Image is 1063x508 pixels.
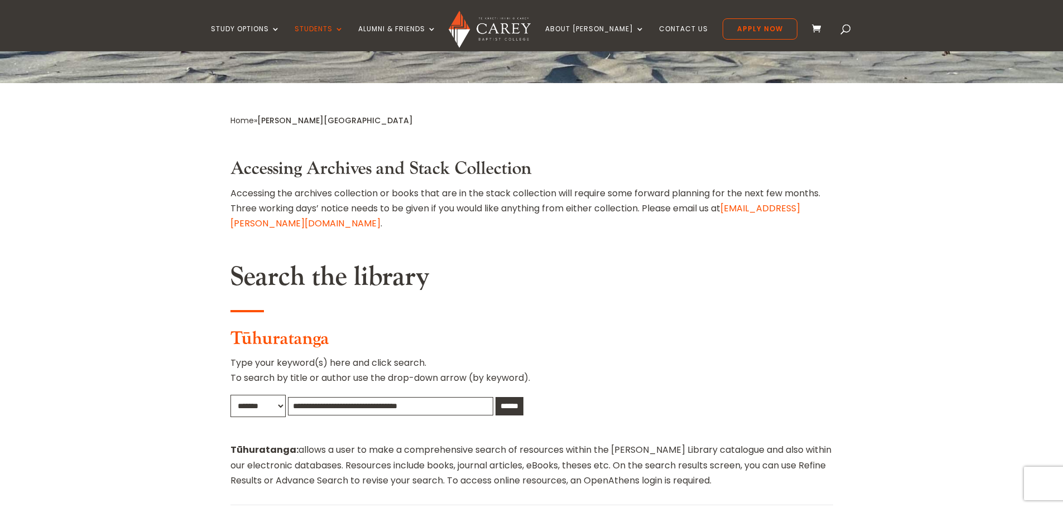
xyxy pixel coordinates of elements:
h2: Search the library [230,261,833,299]
p: allows a user to make a comprehensive search of resources within the [PERSON_NAME] Library catalo... [230,442,833,488]
h3: Accessing Archives and Stack Collection [230,158,833,185]
span: » [230,115,413,126]
p: Accessing the archives collection or books that are in the stack collection will require some for... [230,186,833,231]
p: Type your keyword(s) here and click search. To search by title or author use the drop-down arrow ... [230,355,833,394]
span: [PERSON_NAME][GEOGRAPHIC_DATA] [257,115,413,126]
a: Home [230,115,254,126]
a: Study Options [211,25,280,51]
img: Carey Baptist College [449,11,531,48]
a: About [PERSON_NAME] [545,25,644,51]
a: Contact Us [659,25,708,51]
a: Alumni & Friends [358,25,436,51]
a: Students [295,25,344,51]
strong: Tūhuratanga: [230,443,299,456]
h3: Tūhuratanga [230,328,833,355]
a: Apply Now [723,18,797,40]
